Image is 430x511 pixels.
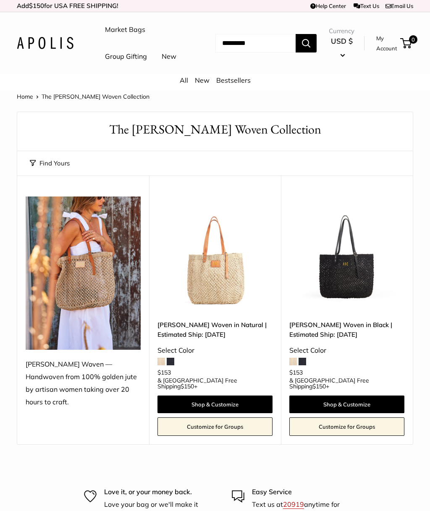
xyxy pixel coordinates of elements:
button: Find Yours [30,157,70,169]
nav: Breadcrumb [17,91,149,102]
h1: The [PERSON_NAME] Woven Collection [30,121,400,139]
input: Search... [215,34,296,52]
span: Currency [329,25,354,37]
a: Shop & Customize [157,396,273,413]
span: USD $ [331,37,353,45]
a: Help Center [310,3,346,9]
button: USD $ [329,34,354,61]
div: Select Color [289,344,404,357]
a: All [180,76,188,84]
img: Apolis [17,37,73,49]
a: Customize for Groups [157,417,273,436]
p: Easy Service [252,487,346,498]
a: [PERSON_NAME] Woven in Natural | Estimated Ship: [DATE] [157,320,273,340]
a: 0 [401,38,412,48]
a: Email Us [385,3,413,9]
a: Mercado Woven in Black | Estimated Ship: Oct. 19thMercado Woven in Black | Estimated Ship: Oct. 19th [289,197,404,312]
div: Select Color [157,344,273,357]
span: $153 [157,369,171,376]
button: Search [296,34,317,52]
a: Home [17,93,33,100]
span: 0 [409,35,417,44]
a: Shop & Customize [289,396,404,413]
a: [PERSON_NAME] Woven in Black | Estimated Ship: [DATE] [289,320,404,340]
a: Market Bags [105,24,145,36]
span: $153 [289,369,303,376]
div: [PERSON_NAME] Woven — Handwoven from 100% golden jute by artisan women taking over 20 hours to cr... [26,358,141,409]
a: 20919 [283,500,304,508]
a: Group Gifting [105,50,147,63]
img: Mercado Woven — Handwoven from 100% golden jute by artisan women taking over 20 hours to craft. [26,197,141,350]
img: Mercado Woven in Black | Estimated Ship: Oct. 19th [289,197,404,312]
a: New [162,50,176,63]
a: My Account [376,33,397,54]
a: Bestsellers [216,76,251,84]
span: & [GEOGRAPHIC_DATA] Free Shipping + [157,377,273,389]
p: Love it, or your money back. [104,487,198,498]
span: The [PERSON_NAME] Woven Collection [42,93,149,100]
span: $150 [312,383,326,390]
a: Text Us [354,3,379,9]
a: New [195,76,210,84]
span: & [GEOGRAPHIC_DATA] Free Shipping + [289,377,404,389]
img: Mercado Woven in Natural | Estimated Ship: Oct. 12th [157,197,273,312]
a: Customize for Groups [289,417,404,436]
a: Mercado Woven in Natural | Estimated Ship: Oct. 12thMercado Woven in Natural | Estimated Ship: Oc... [157,197,273,312]
span: $150 [181,383,194,390]
span: $150 [29,2,44,10]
